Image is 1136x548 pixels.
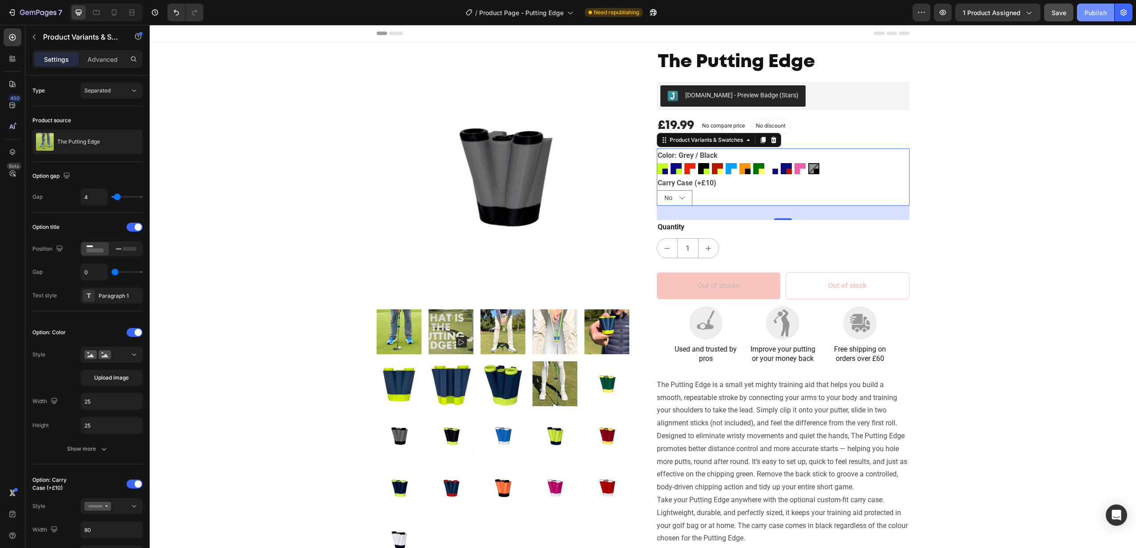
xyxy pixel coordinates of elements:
img: gempages_573830850110555205-11252a5a-2a56-45e7-8ab6-aafb11828fcc.png [540,281,573,315]
p: Advanced [87,55,118,64]
span: Need republishing [594,8,639,16]
div: Out of stock [679,255,717,268]
button: decrement [508,214,528,233]
img: gempages_573830850110555205-9db1822d-bd0b-4d6d-9144-4ade69816d37.png [616,281,650,315]
button: Save [1044,4,1073,21]
legend: Color: Grey / Black [507,124,569,138]
legend: Carry Case (+£10) [507,151,568,166]
div: Product Variants & Swatches [518,111,595,119]
p: The Putting Edge [57,139,100,145]
div: Option: Color [32,328,66,336]
p: No compare price [552,98,595,104]
p: No discount [606,97,636,105]
p: Product Variants & Swatches [43,32,119,42]
div: Style [32,502,45,510]
button: Show more [32,441,143,457]
p: Take your Putting Edge anywhere with the optional custom-fit carry case. Lightweight, durable, an... [507,471,758,517]
button: increment [549,214,569,233]
button: Publish [1077,4,1114,21]
div: 450 [8,95,21,102]
input: Auto [81,189,107,205]
div: Product source [32,116,71,124]
p: The Putting Edge is a small yet mighty training aid that helps you build a smooth, repeatable str... [507,356,747,402]
input: quantity [528,214,549,233]
div: Quantity [507,195,760,210]
div: Type [32,87,45,95]
img: Judgeme.png [518,66,528,76]
div: Option title [32,223,60,231]
span: Free shipping on orders over £60 [684,320,736,338]
input: Auto [81,393,142,409]
button: Out of stocks [507,248,631,274]
input: Auto [81,264,107,280]
span: Used and trusted by pros [525,320,587,338]
div: Style [32,351,45,359]
p: 7 [58,7,62,18]
div: [DOMAIN_NAME] - Preview Badge (Stars) [536,66,649,75]
div: Position [32,243,65,255]
div: Option gap [32,170,72,182]
p: Settings [44,55,69,64]
span: Product Page - Putting Edge [479,8,564,17]
span: / [475,8,477,17]
span: Upload image [94,374,129,382]
div: Out of stocks [548,256,590,266]
div: Paragraph 1 [99,292,140,300]
iframe: Design area [150,25,1136,548]
div: Beta [7,163,21,170]
button: Upload image [80,370,143,386]
div: Width [32,524,60,536]
button: Judge.me - Preview Badge (Stars) [511,60,656,82]
div: Text style [32,292,57,300]
button: 1 product assigned [955,4,1041,21]
span: 1 product assigned [963,8,1021,17]
img: product feature img [36,133,54,151]
span: Separated [84,87,111,94]
div: Undo/Redo [167,4,203,21]
div: £19.99 [507,92,545,109]
button: Separated [80,83,143,99]
input: Auto [81,522,142,538]
img: gempages_573830850110555205-6b1f69f6-ac67-48fd-8b5e-237779d286cc.png [694,281,727,315]
div: Publish [1084,8,1107,17]
span: Improve your putting or your money back [601,320,666,338]
div: Show more [67,444,108,453]
div: Gap [32,268,43,276]
input: Auto [81,417,142,433]
div: Width [32,396,60,408]
button: Out of stock [636,248,760,274]
div: Height [32,421,49,429]
p: Designed to eliminate wristy movements and quiet the hands, The Putting Edge promotes better dist... [507,407,758,466]
span: Save [1052,9,1066,16]
div: Option: Carry Case (+£10) [32,476,79,492]
div: Open Intercom Messenger [1106,504,1127,526]
div: Gap [32,193,43,201]
button: 7 [4,4,66,21]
